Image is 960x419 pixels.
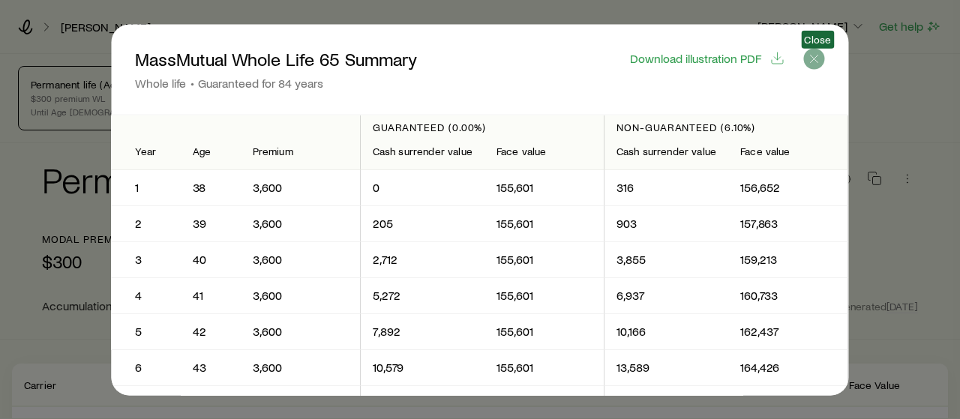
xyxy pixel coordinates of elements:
p: 156,652 [741,180,836,195]
p: 6,937 [616,288,716,303]
p: 155,601 [496,180,592,195]
p: 38 [193,180,229,195]
p: 3,600 [253,216,348,231]
p: 205 [373,216,472,231]
p: 157,863 [741,216,836,231]
p: 3,600 [253,360,348,375]
p: Guaranteed (0.00%) [373,121,592,133]
p: 0 [373,180,472,195]
div: Cash surrender value [616,145,716,157]
p: 10,579 [373,360,472,375]
p: 5 [135,324,157,339]
p: 1 [135,180,157,195]
p: 3,600 [253,324,348,339]
p: 7,892 [373,324,472,339]
p: 6 [135,360,157,375]
p: MassMutual Whole Life 65 Summary [135,48,417,69]
div: Cash surrender value [373,145,472,157]
p: 5,272 [373,288,472,303]
p: 160,733 [741,288,836,303]
p: 155,601 [496,360,592,375]
span: Close [804,33,831,45]
p: 43 [193,360,229,375]
p: 42 [193,324,229,339]
p: 155,601 [496,216,592,231]
p: 39 [193,216,229,231]
p: 159,213 [741,252,836,267]
p: 3,600 [253,288,348,303]
p: 3,600 [253,180,348,195]
div: Age [193,145,229,157]
p: 155,601 [496,252,592,267]
p: 3 [135,252,157,267]
p: 13,589 [616,360,716,375]
p: 4 [135,288,157,303]
span: Download illustration PDF [630,52,761,64]
p: 2 [135,216,157,231]
p: 155,601 [496,324,592,339]
p: Non-guaranteed (6.10%) [616,121,835,133]
p: 2,712 [373,252,472,267]
p: 40 [193,252,229,267]
p: 316 [616,180,716,195]
div: Premium [253,145,348,157]
p: 903 [616,216,716,231]
div: Year [135,145,157,157]
div: Face value [496,145,592,157]
p: 155,601 [496,288,592,303]
button: Download illustration PDF [629,49,786,67]
div: Face value [741,145,836,157]
p: 162,437 [741,324,836,339]
p: Whole life Guaranteed for 84 years [135,75,417,90]
p: 164,426 [741,360,836,375]
p: 3,855 [616,252,716,267]
p: 10,166 [616,324,716,339]
p: 41 [193,288,229,303]
p: 3,600 [253,252,348,267]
